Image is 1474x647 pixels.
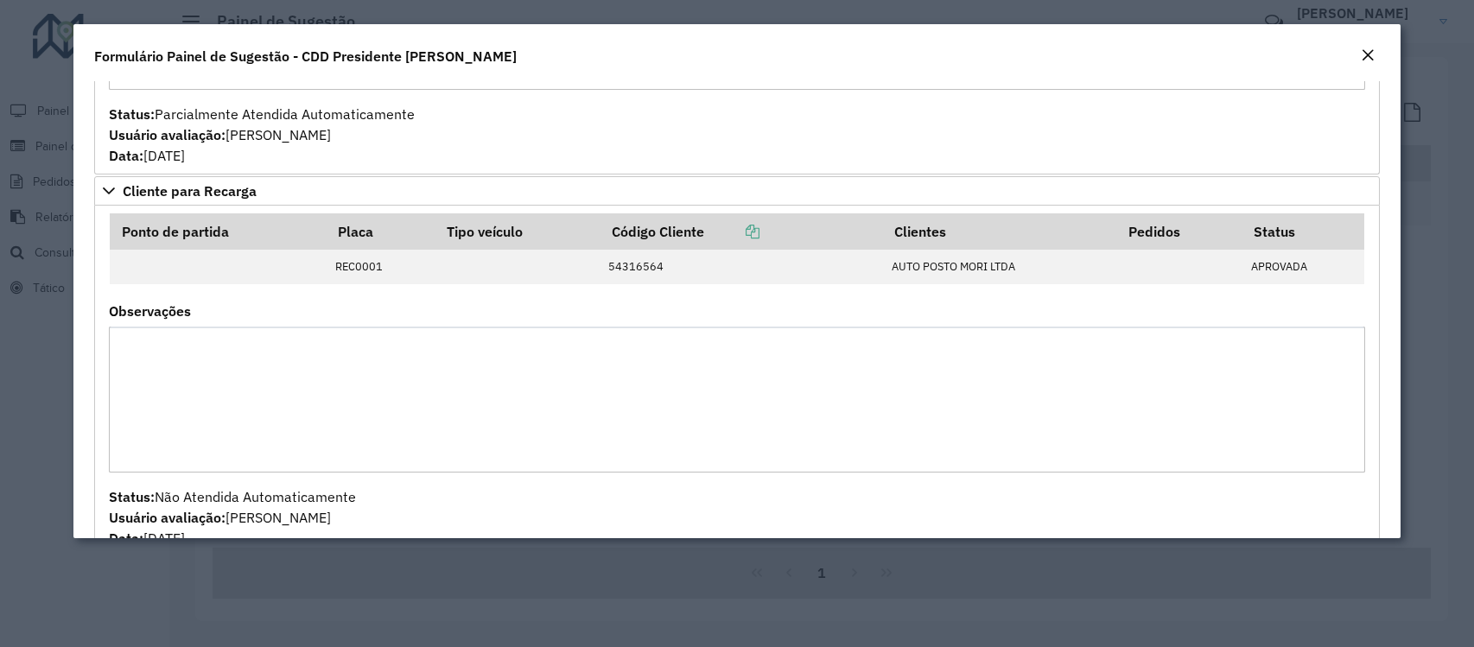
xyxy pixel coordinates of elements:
th: Código Cliente [600,213,883,250]
strong: Usuário avaliação: [109,126,226,143]
a: Copiar [704,223,759,240]
strong: Usuário avaliação: [109,509,226,526]
a: Cliente para Recarga [94,176,1379,206]
strong: Status: [109,105,155,123]
strong: Status: [109,488,155,505]
td: 54316564 [600,250,883,284]
td: AUTO POSTO MORI LTDA [883,250,1117,284]
strong: Data: [109,147,143,164]
td: APROVADA [1242,250,1364,284]
th: Status [1242,213,1364,250]
th: Pedidos [1117,213,1242,250]
h4: Formulário Painel de Sugestão - CDD Presidente [PERSON_NAME] [94,46,517,67]
div: Cliente para Recarga [94,206,1379,558]
th: Clientes [883,213,1117,250]
span: Parcialmente Atendida Automaticamente [PERSON_NAME] [DATE] [109,105,415,164]
td: REC0001 [327,250,435,284]
span: Cliente para Recarga [123,184,257,198]
th: Placa [327,213,435,250]
label: Observações [109,301,191,321]
th: Ponto de partida [110,213,327,250]
th: Tipo veículo [435,213,600,250]
span: Não Atendida Automaticamente [PERSON_NAME] [DATE] [109,488,356,547]
em: Fechar [1361,48,1375,62]
button: Close [1356,45,1380,67]
strong: Data: [109,530,143,547]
